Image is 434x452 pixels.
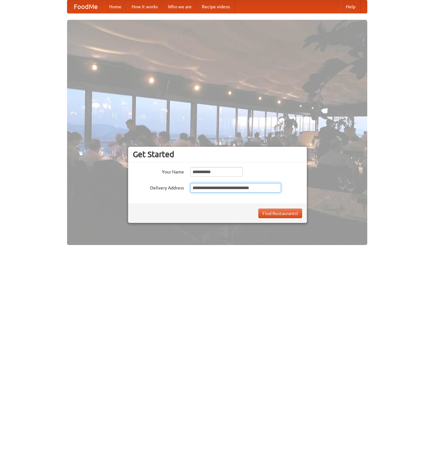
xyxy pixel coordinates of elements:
a: FoodMe [67,0,104,13]
label: Your Name [133,167,184,175]
button: Find Restaurants! [258,209,302,218]
a: Home [104,0,126,13]
a: Recipe videos [197,0,235,13]
label: Delivery Address [133,183,184,191]
a: Help [341,0,361,13]
h3: Get Started [133,149,302,159]
a: Who we are [163,0,197,13]
a: How it works [126,0,163,13]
